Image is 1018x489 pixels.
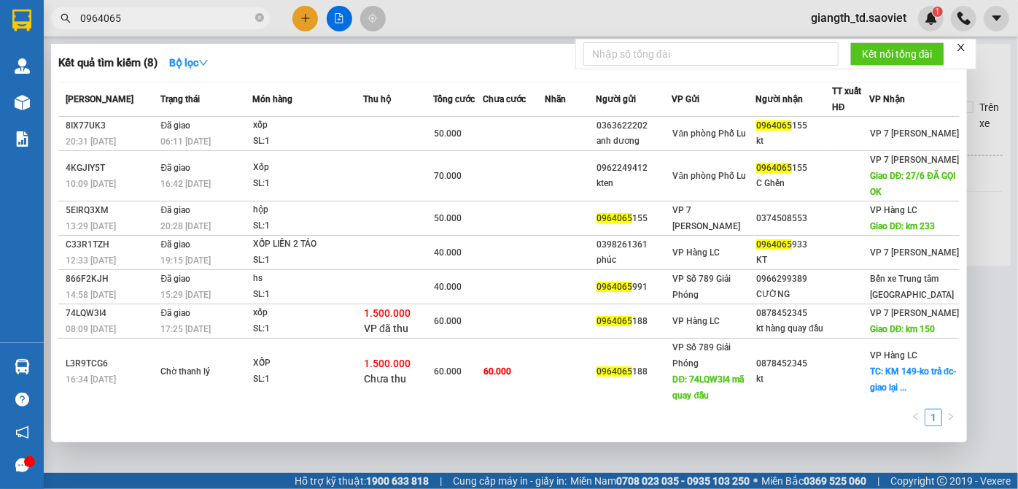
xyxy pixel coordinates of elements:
div: 991 [597,280,672,295]
span: Đã giao [161,120,191,131]
span: VP Hàng LC [870,205,917,215]
span: 19:15 [DATE] [161,255,211,266]
div: 0878452345 [756,356,831,371]
div: 188 [597,364,672,380]
span: 16:42 [DATE] [161,179,211,189]
span: 0964065 [597,316,632,326]
span: Chưa thu [364,373,406,385]
div: 866F2KJH [66,272,157,287]
div: C Ghến [756,176,831,191]
input: Nhập số tổng đài [583,42,839,66]
div: SL: 1 [253,218,362,234]
div: L3R9TCG6 [66,356,157,371]
span: 06:11 [DATE] [161,136,211,147]
div: 933 [756,237,831,253]
img: warehouse-icon [15,359,30,374]
div: 188 [597,314,672,329]
span: [PERSON_NAME] [66,94,133,104]
button: left [907,409,925,426]
div: 155 [756,161,831,176]
span: Chờ thanh lý [161,366,211,377]
span: VP Số 789 Giải Phóng [673,342,731,369]
input: Tìm tên, số ĐT hoặc mã đơn [80,10,252,26]
span: Bến xe Trung tâm [GEOGRAPHIC_DATA] [870,274,954,300]
img: warehouse-icon [15,95,30,110]
div: anh dương [597,134,672,149]
div: C33R1TZH [66,237,157,253]
div: SL: 1 [253,253,362,269]
span: Đã giao [161,274,191,284]
div: 155 [756,118,831,134]
div: SL: 1 [253,176,362,192]
span: right [947,412,955,421]
span: VP Nhận [869,94,905,104]
span: 1.500.000 [364,307,411,319]
span: search [61,13,71,23]
div: SL: 1 [253,287,362,303]
span: message [15,458,29,472]
span: 15:29 [DATE] [161,290,211,300]
span: VP 7 [PERSON_NAME] [870,128,959,139]
span: Giao DĐ: km 150 [870,324,936,334]
span: Đã giao [161,308,191,318]
button: Kết nối tổng đài [850,42,944,66]
li: Previous Page [907,409,925,426]
span: 20:31 [DATE] [66,136,116,147]
span: 60.000 [434,316,462,326]
span: 0964065 [597,282,632,292]
span: Văn phòng Phố Lu [673,171,747,181]
div: phúc [597,253,672,268]
div: 5EIRQ3XM [66,203,157,218]
span: 10:09 [DATE] [66,179,116,189]
div: SL: 1 [253,371,362,388]
div: xốp [253,305,362,321]
div: 0878452345 [756,306,831,321]
span: Giao DĐ: km 233 [870,221,936,231]
span: 0964065 [597,213,632,223]
div: XỐP [253,355,362,371]
span: 60.000 [484,366,512,377]
span: Chưa cước [483,94,527,104]
div: hộp [253,202,362,218]
div: kten [597,176,672,191]
span: Món hàng [252,94,292,104]
span: close-circle [255,12,264,26]
div: 74LQW3I4 [66,306,157,321]
span: 16:34 [DATE] [66,374,116,385]
span: 0964065 [756,120,792,131]
div: CƯỜNG [756,287,831,302]
span: close-circle [255,13,264,22]
span: 0964065 [756,239,792,250]
div: kt [756,371,831,387]
div: 0374508553 [756,211,831,226]
span: VP Gửi [672,94,700,104]
div: SL: 1 [253,134,362,150]
span: VP Hàng LC [673,247,720,258]
div: KT [756,253,831,268]
div: XỐP LIỀN 2 TÁO [253,236,362,253]
li: 1 [925,409,942,426]
strong: Bộ lọc [169,57,209,69]
span: Trạng thái [161,94,201,104]
div: xốp [253,118,362,134]
button: Bộ lọcdown [158,51,220,74]
span: Văn phòng Phố Lu [673,128,747,139]
div: kt [756,134,831,149]
span: Kết nối tổng đài [862,46,933,62]
span: notification [15,426,29,439]
span: VP 7 [PERSON_NAME] [870,308,959,318]
div: 4KGJIY5T [66,161,157,176]
span: Đã giao [161,239,191,250]
span: 70.000 [434,171,462,181]
span: VP Số 789 Giải Phóng [673,274,731,300]
div: 155 [597,211,672,226]
span: VP đã thu [364,323,408,334]
img: warehouse-icon [15,58,30,74]
a: 1 [925,409,941,426]
span: Người gửi [596,94,636,104]
div: 0398261361 [597,237,672,253]
span: VP 7 [PERSON_NAME] [870,155,959,165]
span: 20:28 [DATE] [161,221,211,231]
span: 50.000 [434,128,462,139]
h3: Kết quả tìm kiếm ( 8 ) [58,55,158,71]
